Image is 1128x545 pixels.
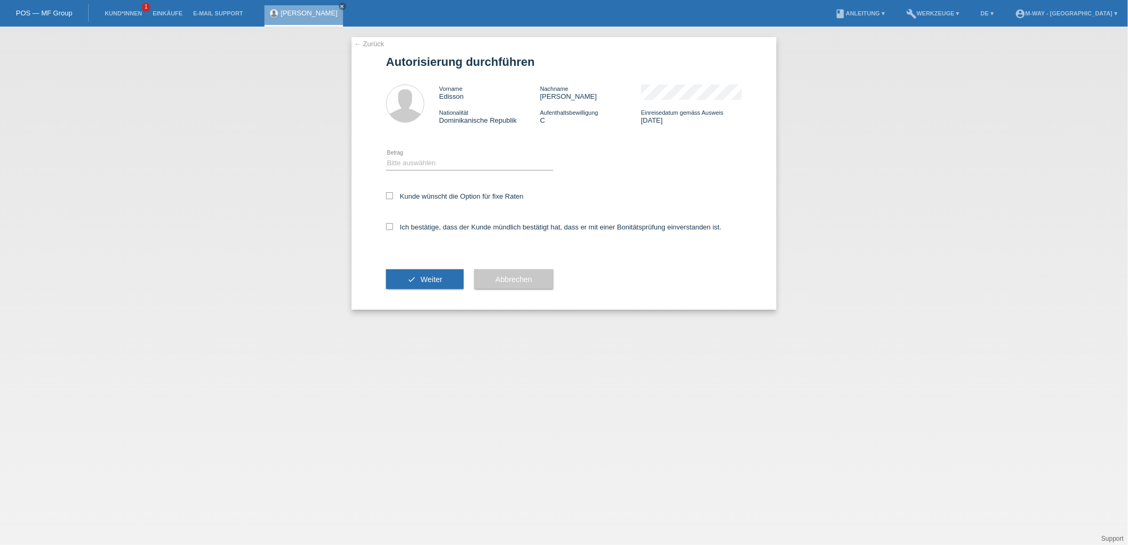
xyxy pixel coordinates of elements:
div: [PERSON_NAME] [540,84,641,100]
span: 1 [142,3,150,12]
h1: Autorisierung durchführen [386,55,742,69]
a: account_circlem-way - [GEOGRAPHIC_DATA] ▾ [1010,10,1123,16]
a: buildWerkzeuge ▾ [901,10,965,16]
div: [DATE] [641,108,742,124]
a: E-Mail Support [188,10,249,16]
a: ← Zurück [354,40,384,48]
a: Einkäufe [147,10,187,16]
button: check Weiter [386,269,464,289]
i: build [906,8,917,19]
div: Dominikanische Republik [439,108,540,124]
i: close [340,4,345,9]
span: Weiter [421,275,442,284]
a: POS — MF Group [16,9,72,17]
i: book [835,8,846,19]
i: check [407,275,416,284]
button: Abbrechen [474,269,553,289]
span: Aufenthaltsbewilligung [540,109,598,116]
span: Nachname [540,86,568,92]
a: Kund*innen [99,10,147,16]
div: C [540,108,641,124]
span: Nationalität [439,109,468,116]
i: account_circle [1015,8,1026,19]
a: [PERSON_NAME] [281,9,338,17]
label: Kunde wünscht die Option für fixe Raten [386,192,524,200]
a: DE ▾ [976,10,999,16]
span: Vorname [439,86,463,92]
span: Abbrechen [495,275,532,284]
a: Support [1101,535,1124,542]
label: Ich bestätige, dass der Kunde mündlich bestätigt hat, dass er mit einer Bonitätsprüfung einversta... [386,223,722,231]
a: bookAnleitung ▾ [830,10,890,16]
span: Einreisedatum gemäss Ausweis [641,109,723,116]
a: close [339,3,346,10]
div: Edisson [439,84,540,100]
